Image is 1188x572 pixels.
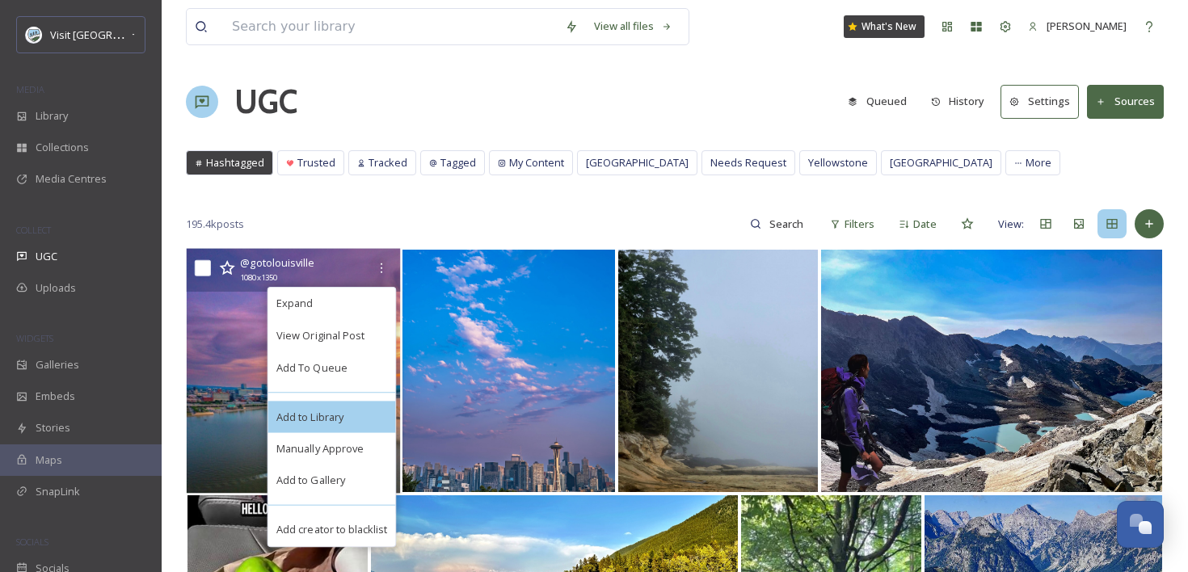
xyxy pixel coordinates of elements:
[276,328,364,343] span: View Original Post
[761,208,814,240] input: Search
[618,250,818,492] img: went through a portal and came out here • • • #pacificnorthwest #pnw #islandlife
[923,86,1001,117] a: History
[840,86,923,117] a: Queued
[276,360,348,376] span: Add To Queue
[36,389,75,404] span: Embeds
[402,250,614,492] img: Seattle vibe
[240,255,314,270] span: @ gotolouisville
[187,249,401,494] img: The Belle of Louisville is back for summer cruises! 🌤️⛴️ The world's oldest operating Mississippi...
[1001,85,1087,118] a: Settings
[586,11,680,42] a: View all files
[1001,85,1079,118] button: Settings
[821,250,1162,492] img: HRP2025 - Étape 1 - 📍Col inférieur de Litérole Il est 8h53- Voici les premiers instants, les prem...
[913,217,937,232] span: Date
[1020,11,1135,42] a: [PERSON_NAME]
[16,536,48,548] span: SOCIALS
[16,332,53,344] span: WIDGETS
[36,249,57,264] span: UGC
[276,522,387,537] span: Add creator to blacklist
[276,473,345,489] span: Add to Gallery
[586,155,689,170] span: [GEOGRAPHIC_DATA]
[16,224,51,236] span: COLLECT
[276,441,364,456] span: Manually Approve
[36,357,79,372] span: Galleries
[36,420,70,435] span: Stories
[276,296,313,311] span: Expand
[36,171,107,187] span: Media Centres
[36,280,76,296] span: Uploads
[840,86,915,117] button: Queued
[890,155,992,170] span: [GEOGRAPHIC_DATA]
[710,155,786,170] span: Needs Request
[923,86,993,117] button: History
[845,217,874,232] span: Filters
[50,27,205,42] span: Visit [GEOGRAPHIC_DATA] Parks
[26,27,42,43] img: download.png
[1117,501,1164,548] button: Open Chat
[206,155,264,170] span: Hashtagged
[297,155,335,170] span: Trusted
[36,452,62,468] span: Maps
[1087,85,1164,118] button: Sources
[808,155,868,170] span: Yellowstone
[998,217,1024,232] span: View:
[234,78,297,126] a: UGC
[276,409,343,424] span: Add to Library
[509,155,564,170] span: My Content
[1047,19,1127,33] span: [PERSON_NAME]
[36,484,80,499] span: SnapLink
[16,83,44,95] span: MEDIA
[36,140,89,155] span: Collections
[1026,155,1051,170] span: More
[440,155,476,170] span: Tagged
[36,108,68,124] span: Library
[240,272,276,284] span: 1080 x 1350
[186,217,244,232] span: 195.4k posts
[844,15,925,38] a: What's New
[224,9,557,44] input: Search your library
[369,155,407,170] span: Tracked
